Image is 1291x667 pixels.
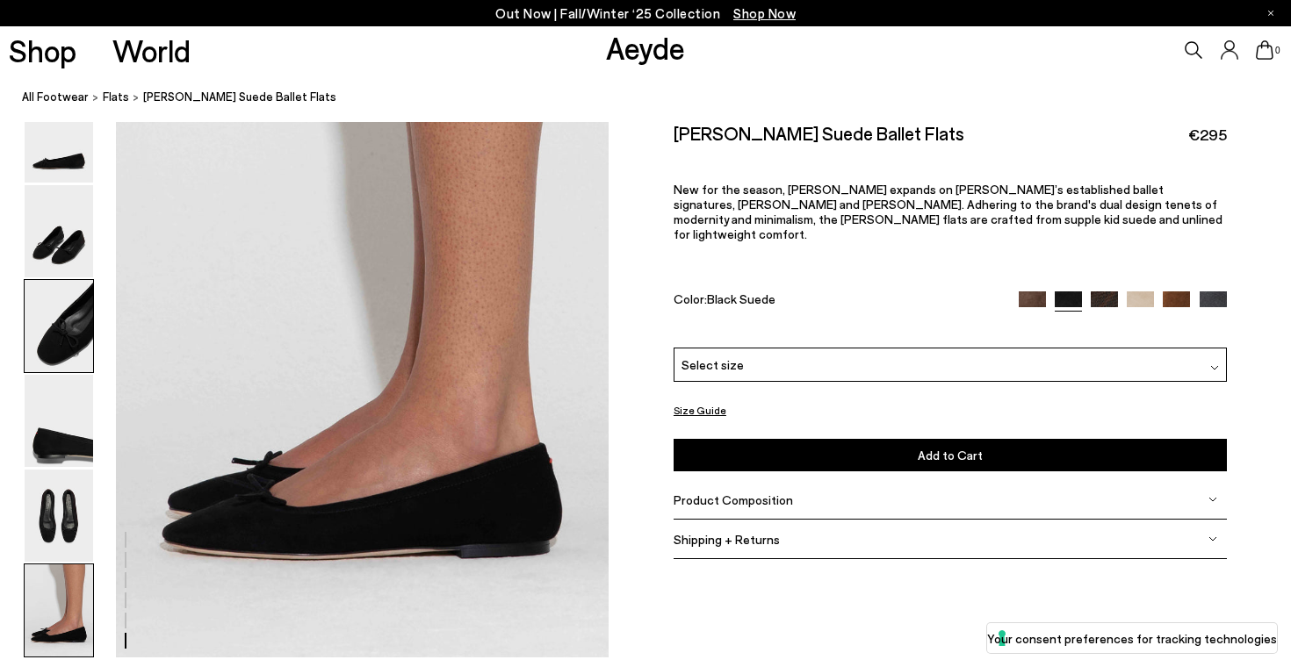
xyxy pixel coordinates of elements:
[103,88,129,106] a: flats
[9,35,76,66] a: Shop
[1273,46,1282,55] span: 0
[25,90,93,183] img: Delfina Suede Ballet Flats - Image 1
[1188,124,1227,146] span: €295
[1208,534,1217,543] img: svg%3E
[143,88,336,106] span: [PERSON_NAME] Suede Ballet Flats
[25,280,93,372] img: Delfina Suede Ballet Flats - Image 3
[987,623,1277,653] button: Your consent preferences for tracking technologies
[25,375,93,467] img: Delfina Suede Ballet Flats - Image 4
[674,122,964,144] h2: [PERSON_NAME] Suede Ballet Flats
[112,35,191,66] a: World
[606,29,685,66] a: Aeyde
[707,291,775,306] span: Black Suede
[22,74,1291,122] nav: breadcrumb
[674,439,1227,471] button: Add to Cart
[987,629,1277,648] label: Your consent preferences for tracking technologies
[674,291,1001,312] div: Color:
[22,88,89,106] a: All Footwear
[495,3,796,25] p: Out Now | Fall/Winter ‘25 Collection
[682,355,744,374] span: Select size
[1256,40,1273,60] a: 0
[674,182,1222,241] span: New for the season, [PERSON_NAME] expands on [PERSON_NAME]’s established ballet signatures, [PERS...
[103,90,129,104] span: flats
[674,399,726,421] button: Size Guide
[1210,363,1219,372] img: svg%3E
[674,532,780,547] span: Shipping + Returns
[25,185,93,277] img: Delfina Suede Ballet Flats - Image 2
[25,470,93,562] img: Delfina Suede Ballet Flats - Image 5
[918,448,983,463] span: Add to Cart
[674,492,793,507] span: Product Composition
[1208,495,1217,504] img: svg%3E
[25,564,93,656] img: Delfina Suede Ballet Flats - Image 6
[733,5,796,21] span: Navigate to /collections/new-in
